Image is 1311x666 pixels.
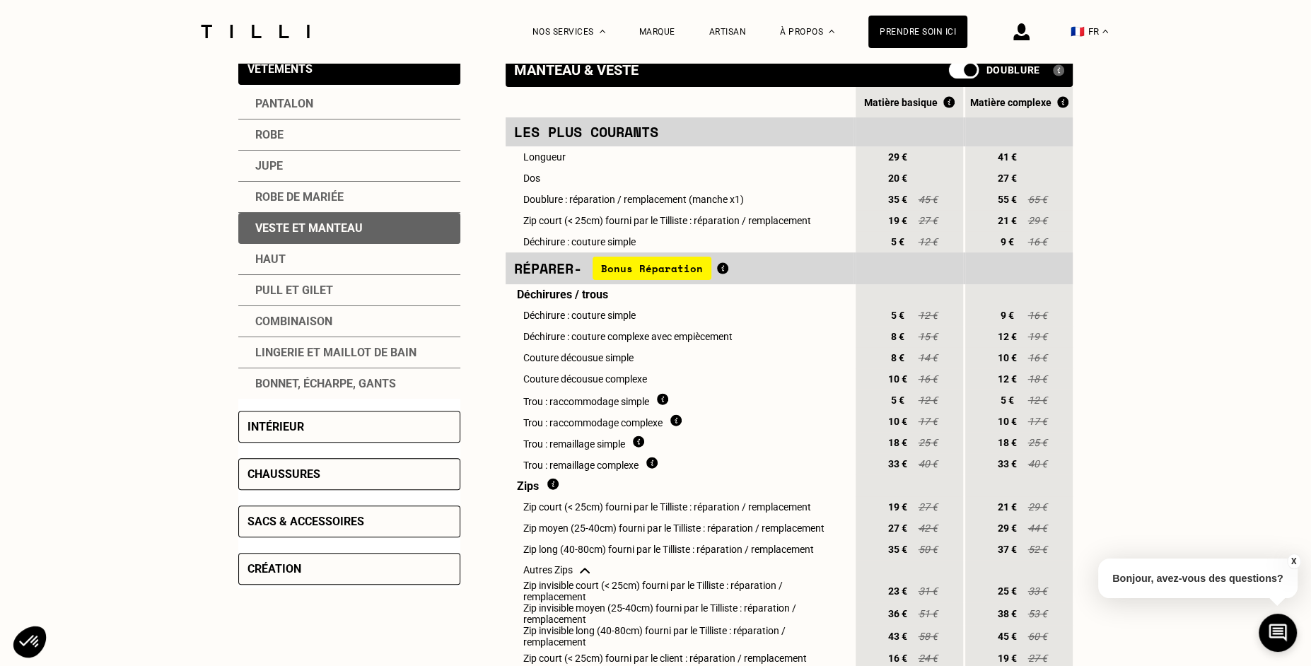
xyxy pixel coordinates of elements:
span: 18 € [994,437,1020,448]
a: Artisan [709,27,747,37]
span: 16 € [1027,352,1048,363]
div: Création [247,562,301,576]
img: icône connexion [1013,23,1030,40]
span: 24 € [917,653,938,664]
a: Marque [639,27,675,37]
span: Bonus Réparation [593,257,711,280]
td: Couture décousue complexe [506,368,853,390]
span: 53 € [1027,608,1048,619]
span: 12 € [1027,395,1048,406]
span: 15 € [917,331,938,342]
span: 58 € [917,631,938,642]
span: 44 € [1027,522,1048,534]
td: Déchirure : couture complexe avec empiècement [506,326,853,347]
span: 16 € [1027,236,1048,247]
span: 17 € [917,416,938,427]
span: 19 € [1027,331,1048,342]
td: Trou : raccommodage complexe [506,411,853,432]
span: 19 € [885,215,910,226]
div: Jupe [238,151,460,182]
span: 12 € [917,310,938,321]
span: 🇫🇷 [1071,25,1085,38]
span: 5 € [885,395,910,406]
span: 8 € [885,352,910,363]
span: 20 € [885,173,910,184]
span: 31 € [917,585,938,597]
span: 18 € [1027,373,1048,385]
span: 14 € [917,352,938,363]
div: Vêtements [247,62,313,76]
span: 27 € [1027,653,1048,664]
div: Pantalon [238,88,460,119]
span: 33 € [1027,585,1048,597]
span: 27 € [917,501,938,513]
img: Dois fournir du matériel ? [547,478,559,490]
div: Bonnet, écharpe, gants [238,368,460,399]
td: Déchirure : couture simple [506,231,853,252]
td: Trou : raccommodage simple [506,390,853,411]
button: X [1286,554,1300,569]
span: 35 € [885,194,910,205]
span: 5 € [885,236,910,247]
span: 29 € [885,151,910,163]
img: Qu'est ce que le Bonus Réparation ? [943,96,955,108]
img: Qu'est ce qu'une doublure ? [1053,64,1064,76]
div: Manteau & veste [514,62,639,78]
div: Haut [238,244,460,275]
img: Menu déroulant [600,30,605,33]
span: 29 € [1027,501,1048,513]
span: 8 € [885,331,910,342]
span: 18 € [885,437,910,448]
span: 21 € [994,501,1020,513]
a: Prendre soin ici [868,16,967,48]
span: 43 € [885,631,910,642]
a: Logo du service de couturière Tilli [196,25,315,38]
td: Trou : remaillage simple [506,432,853,453]
span: 50 € [917,544,938,555]
span: 45 € [994,631,1020,642]
span: 37 € [994,544,1020,555]
span: 12 € [994,331,1020,342]
td: Zip invisible court (< 25cm) fourni par le Tilliste : réparation / remplacement [506,580,853,602]
span: 52 € [1027,544,1048,555]
div: Combinaison [238,306,460,337]
span: 25 € [1027,437,1048,448]
span: 42 € [917,522,938,534]
td: Déchirure : couture simple [506,305,853,326]
td: Trou : remaillage complexe [506,453,853,474]
span: 55 € [994,194,1020,205]
img: chevron [580,568,590,573]
td: Couture décousue simple [506,347,853,368]
span: 21 € [994,215,1020,226]
span: 10 € [994,416,1020,427]
td: Zip long (40-80cm) fourni par le Tilliste : réparation / remplacement [506,539,853,560]
div: Lingerie et maillot de bain [238,337,460,368]
span: 25 € [994,585,1020,597]
span: 41 € [994,151,1020,163]
div: Chaussures [247,467,320,481]
span: 12 € [917,395,938,406]
td: Autres Zips [506,560,853,580]
span: 10 € [885,416,910,427]
div: Robe de mariée [238,182,460,213]
span: 5 € [885,310,910,321]
td: Zip invisible moyen (25-40cm) fourni par le Tilliste : réparation / remplacement [506,602,853,625]
span: 38 € [994,608,1020,619]
span: 40 € [917,458,938,469]
span: 33 € [994,458,1020,469]
div: Matière complexe [965,96,1073,108]
td: Zip invisible long (40-80cm) fourni par le Tilliste : réparation / remplacement [506,625,853,648]
div: Sacs & accessoires [247,515,364,528]
span: 35 € [885,544,910,555]
td: Zip moyen (25-40cm) fourni par le Tilliste : réparation / remplacement [506,518,853,539]
img: Qu'est ce que le raccommodage ? [657,393,668,405]
span: 10 € [885,373,910,385]
img: Qu'est ce que le remaillage ? [633,436,644,448]
span: 25 € [917,437,938,448]
span: 36 € [885,608,910,619]
img: Qu'est ce que le remaillage ? [646,457,658,469]
div: Robe [238,119,460,151]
